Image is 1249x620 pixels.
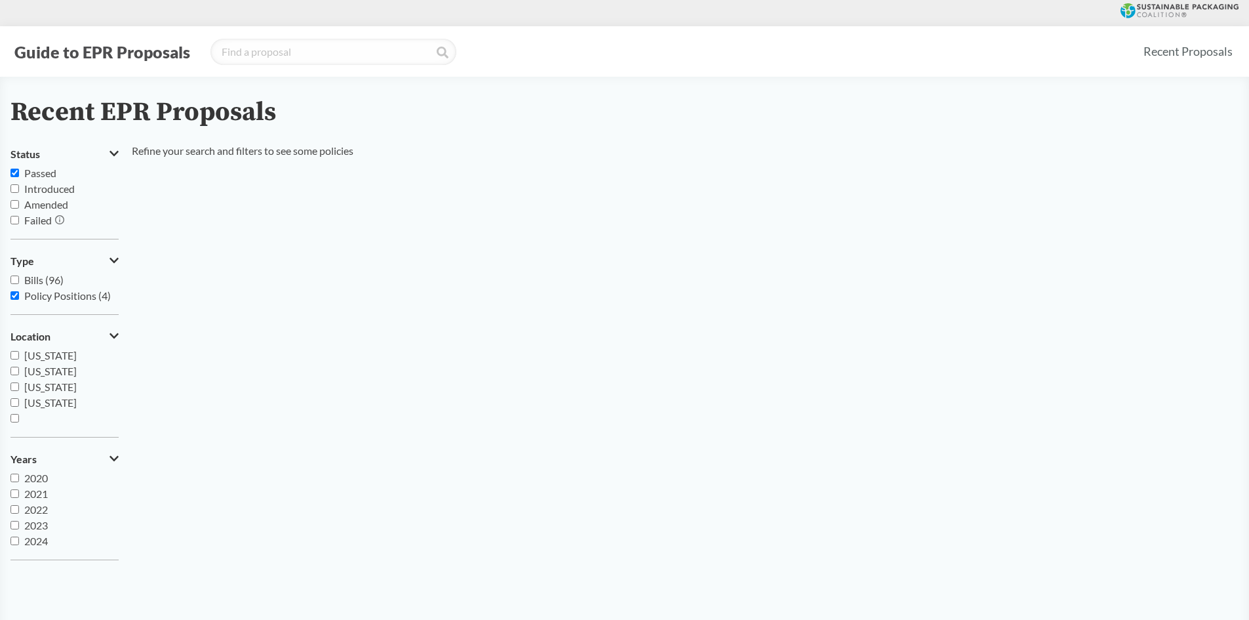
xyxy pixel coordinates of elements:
[24,274,64,286] span: Bills (96)
[10,537,19,545] input: 2024
[24,503,48,516] span: 2022
[24,519,48,531] span: 2023
[10,148,40,160] span: Status
[10,325,119,348] button: Location
[10,41,194,62] button: Guide to EPR Proposals
[24,289,111,302] span: Policy Positions (4)
[10,505,19,514] input: 2022
[24,214,52,226] span: Failed
[10,398,19,407] input: [US_STATE]
[10,489,19,498] input: 2021
[10,143,119,165] button: Status
[10,255,34,267] span: Type
[10,453,37,465] span: Years
[10,351,19,360] input: [US_STATE]
[10,216,19,224] input: Failed
[10,291,19,300] input: Policy Positions (4)
[24,381,77,393] span: [US_STATE]
[10,474,19,482] input: 2020
[210,39,456,65] input: Find a proposal
[24,487,48,500] span: 2021
[10,414,19,423] input: [GEOGRAPHIC_DATA]
[24,396,77,409] span: [US_STATE]
[24,535,48,547] span: 2024
[10,250,119,272] button: Type
[1138,37,1239,66] a: Recent Proposals
[10,276,19,284] input: Bills (96)
[24,198,68,211] span: Amended
[24,349,77,362] span: [US_STATE]
[24,472,48,484] span: 2020
[10,98,276,127] h2: Recent EPR Proposals
[10,184,19,193] input: Introduced
[10,521,19,529] input: 2023
[10,382,19,391] input: [US_STATE]
[10,169,19,177] input: Passed
[24,182,75,195] span: Introduced
[10,448,119,470] button: Years
[10,331,50,342] span: Location
[132,143,353,571] div: Refine your search and filters to see some policies
[10,367,19,375] input: [US_STATE]
[24,167,56,179] span: Passed
[10,200,19,209] input: Amended
[24,365,77,377] span: [US_STATE]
